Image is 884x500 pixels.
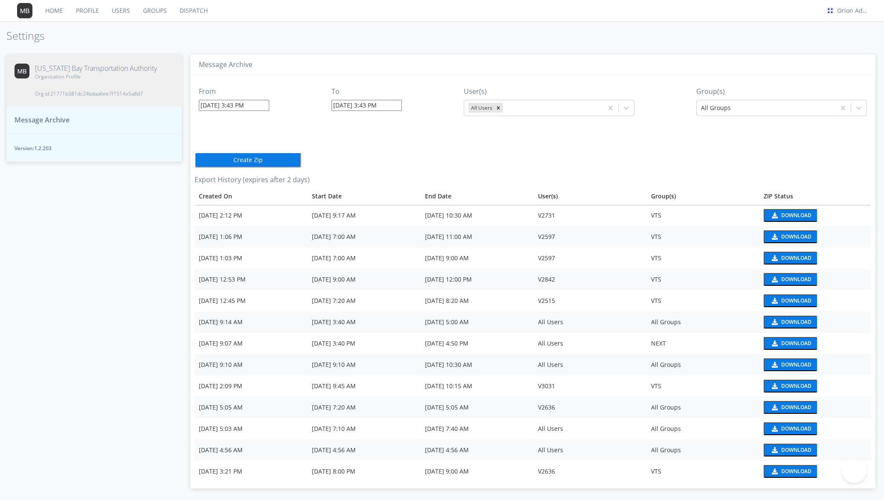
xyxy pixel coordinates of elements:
[771,362,778,368] img: download media button
[199,467,303,476] div: [DATE] 3:21 PM
[841,457,867,483] iframe: Toggle Customer Support
[764,358,867,371] a: download media buttonDownload
[312,360,416,369] div: [DATE] 9:10 AM
[464,88,634,96] h3: User(s)
[199,339,303,348] div: [DATE] 9:07 AM
[331,88,402,96] h3: To
[781,405,811,410] div: Download
[312,318,416,326] div: [DATE] 3:40 AM
[759,188,871,205] th: Toggle SortBy
[764,209,867,222] a: download media buttonDownload
[764,337,867,350] a: download media buttonDownload
[312,467,416,476] div: [DATE] 8:00 PM
[425,446,529,454] div: [DATE] 4:56 AM
[651,424,756,433] div: All Groups
[771,298,778,304] img: download media button
[781,256,811,261] div: Download
[425,318,529,326] div: [DATE] 5:00 AM
[764,316,867,328] a: download media buttonDownload
[199,403,303,412] div: [DATE] 5:05 AM
[764,337,817,350] button: Download
[312,233,416,241] div: [DATE] 7:00 AM
[781,234,811,239] div: Download
[764,252,817,265] button: Download
[781,384,811,389] div: Download
[199,297,303,305] div: [DATE] 12:45 PM
[771,426,778,432] img: download media button
[651,403,756,412] div: All Groups
[771,340,778,346] img: download media button
[826,6,835,15] img: bb273bc148dd44e2aefd13aed3d2c790
[199,318,303,326] div: [DATE] 9:14 AM
[771,404,778,410] img: download media button
[764,465,867,478] a: download media buttonDownload
[199,233,303,241] div: [DATE] 1:06 PM
[764,273,867,286] a: download media buttonDownload
[199,275,303,284] div: [DATE] 12:53 PM
[764,316,817,328] button: Download
[651,339,756,348] div: NEXT
[771,255,778,261] img: download media button
[781,298,811,303] div: Download
[651,275,756,284] div: VTS
[312,211,416,220] div: [DATE] 9:17 AM
[538,424,643,433] div: All Users
[651,360,756,369] div: All Groups
[15,145,174,152] span: Version: 1.2.203
[199,382,303,390] div: [DATE] 2:09 PM
[764,209,817,222] button: Download
[6,134,182,162] button: Version:1.2.203
[195,188,308,205] th: Toggle SortBy
[764,294,867,307] a: download media buttonDownload
[199,88,269,96] h3: From
[538,467,643,476] div: V2636
[538,297,643,305] div: V2515
[421,188,534,205] th: Toggle SortBy
[764,294,817,307] button: Download
[494,103,503,113] div: Remove All Users
[764,273,817,286] button: Download
[647,188,760,205] th: Group(s)
[425,339,529,348] div: [DATE] 4:50 PM
[199,360,303,369] div: [DATE] 9:10 AM
[35,90,157,97] span: Org id: 21771b381dc24bdaa6ee7f1514e5a8d7
[308,188,421,205] th: Toggle SortBy
[538,275,643,284] div: V2842
[651,446,756,454] div: All Groups
[781,362,811,367] div: Download
[764,380,817,392] button: Download
[35,64,157,73] span: [US_STATE] Bay Transportation Authority
[312,403,416,412] div: [DATE] 7:20 AM
[781,426,811,431] div: Download
[312,382,416,390] div: [DATE] 9:45 AM
[199,61,867,69] h3: Message Archive
[312,446,416,454] div: [DATE] 4:56 AM
[15,64,29,78] img: 373638.png
[312,297,416,305] div: [DATE] 7:20 AM
[425,424,529,433] div: [DATE] 7:40 AM
[538,360,643,369] div: All Users
[538,318,643,326] div: All Users
[651,382,756,390] div: VTS
[425,297,529,305] div: [DATE] 8:20 AM
[837,6,869,15] div: Orion Admin 1
[764,444,867,456] a: download media buttonDownload
[195,152,301,168] button: Create Zip
[764,401,817,414] button: Download
[17,3,32,18] img: 373638.png
[15,115,70,125] span: Message Archive
[764,252,867,265] a: download media buttonDownload
[764,380,867,392] a: download media buttonDownload
[199,424,303,433] div: [DATE] 5:03 AM
[199,211,303,220] div: [DATE] 2:12 PM
[696,88,867,96] h3: Group(s)
[538,382,643,390] div: V3031
[764,422,867,435] a: download media buttonDownload
[312,339,416,348] div: [DATE] 3:40 PM
[312,424,416,433] div: [DATE] 7:10 AM
[771,468,778,474] img: download media button
[425,275,529,284] div: [DATE] 12:00 PM
[781,320,811,325] div: Download
[6,106,182,134] button: Message Archive
[781,448,811,453] div: Download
